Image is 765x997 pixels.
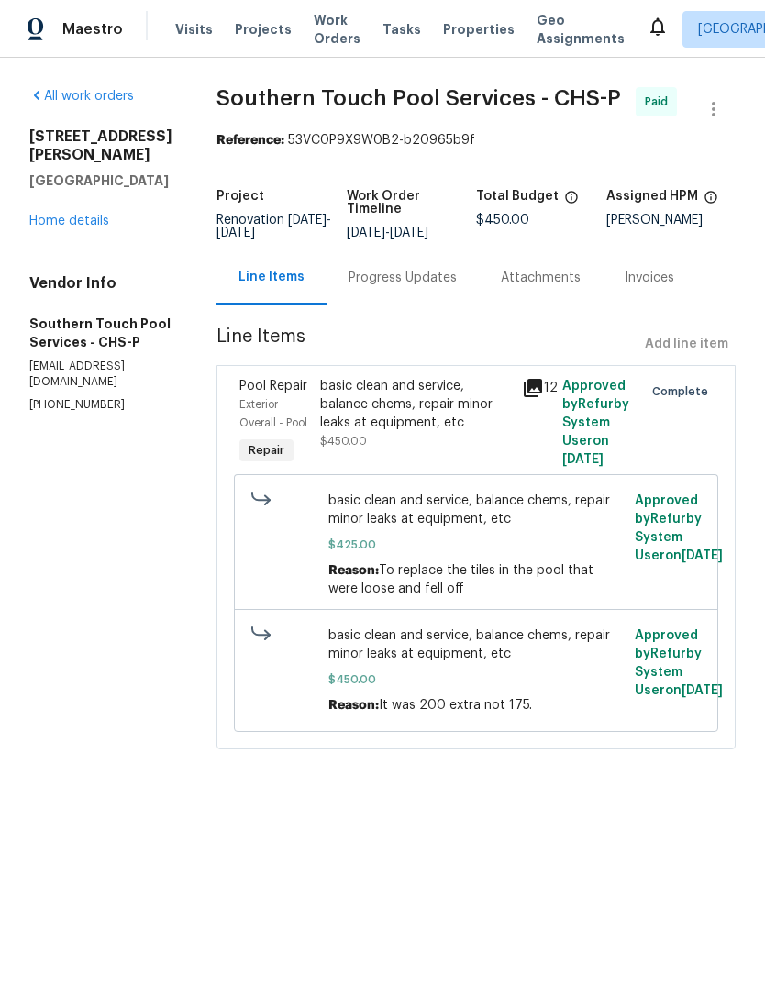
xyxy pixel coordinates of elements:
[29,359,172,390] p: [EMAIL_ADDRESS][DOMAIN_NAME]
[320,436,367,447] span: $450.00
[347,227,385,239] span: [DATE]
[682,684,723,697] span: [DATE]
[314,11,360,48] span: Work Orders
[476,190,559,203] h5: Total Budget
[606,190,698,203] h5: Assigned HPM
[347,227,428,239] span: -
[29,172,172,190] h5: [GEOGRAPHIC_DATA]
[216,214,331,239] span: Renovation
[501,269,581,287] div: Attachments
[29,127,172,164] h2: [STREET_ADDRESS][PERSON_NAME]
[62,20,123,39] span: Maestro
[320,377,511,432] div: basic clean and service, balance chems, repair minor leaks at equipment, etc
[239,380,307,393] span: Pool Repair
[328,536,625,554] span: $425.00
[29,274,172,293] h4: Vendor Info
[522,377,551,399] div: 12
[328,626,625,663] span: basic clean and service, balance chems, repair minor leaks at equipment, etc
[328,564,379,577] span: Reason:
[606,214,737,227] div: [PERSON_NAME]
[29,90,134,103] a: All work orders
[562,453,604,466] span: [DATE]
[238,268,305,286] div: Line Items
[443,20,515,39] span: Properties
[216,214,331,239] span: -
[216,87,621,109] span: Southern Touch Pool Services - CHS-P
[625,269,674,287] div: Invoices
[328,699,379,712] span: Reason:
[635,494,723,562] span: Approved by Refurby System User on
[29,315,172,351] h5: Southern Touch Pool Services - CHS-P
[29,215,109,227] a: Home details
[682,549,723,562] span: [DATE]
[235,20,292,39] span: Projects
[537,11,625,48] span: Geo Assignments
[216,190,264,203] h5: Project
[29,397,172,413] p: [PHONE_NUMBER]
[562,380,629,466] span: Approved by Refurby System User on
[635,629,723,697] span: Approved by Refurby System User on
[216,327,637,361] span: Line Items
[328,492,625,528] span: basic clean and service, balance chems, repair minor leaks at equipment, etc
[476,214,529,227] span: $450.00
[347,190,477,216] h5: Work Order Timeline
[564,190,579,214] span: The total cost of line items that have been proposed by Opendoor. This sum includes line items th...
[241,441,292,460] span: Repair
[652,382,715,401] span: Complete
[239,399,307,428] span: Exterior Overall - Pool
[216,131,736,150] div: 53VC0P9X9W0B2-b20965b9f
[288,214,327,227] span: [DATE]
[349,269,457,287] div: Progress Updates
[379,699,532,712] span: It was 200 extra not 175.
[328,670,625,689] span: $450.00
[216,227,255,239] span: [DATE]
[390,227,428,239] span: [DATE]
[382,23,421,36] span: Tasks
[645,93,675,111] span: Paid
[704,190,718,214] span: The hpm assigned to this work order.
[328,564,593,595] span: To replace the tiles in the pool that were loose and fell off
[175,20,213,39] span: Visits
[216,134,284,147] b: Reference:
